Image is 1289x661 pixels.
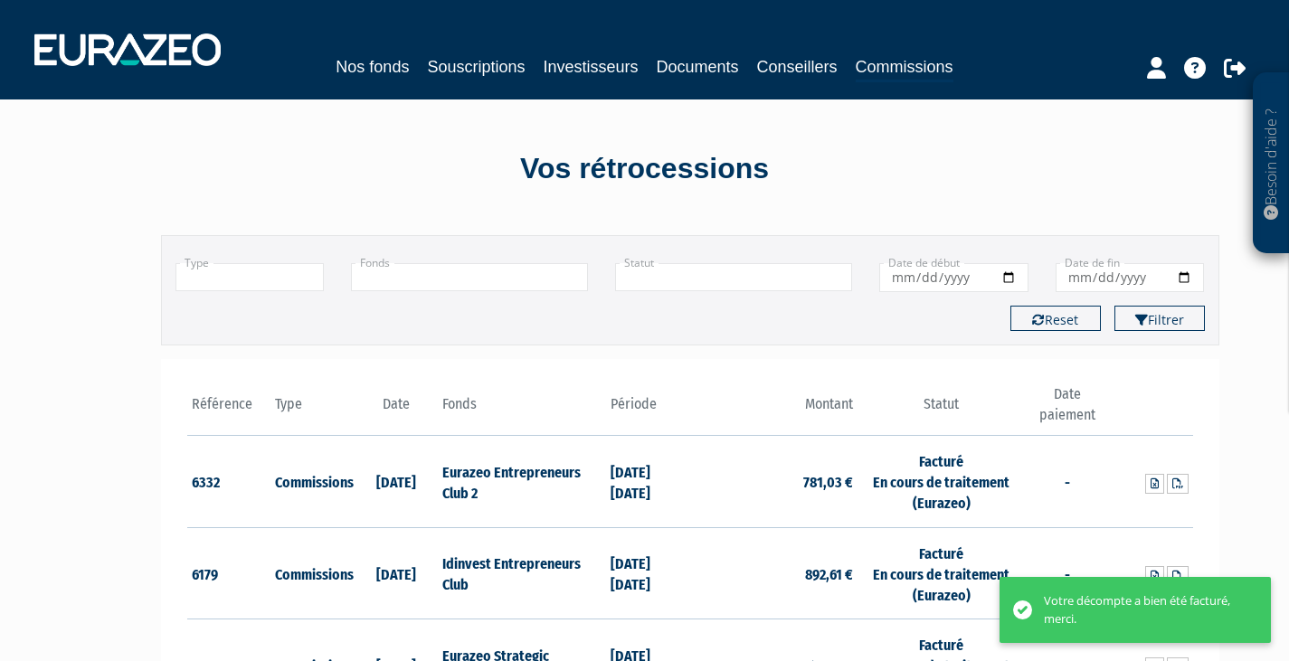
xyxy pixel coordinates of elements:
td: [DATE] [DATE] [606,436,690,528]
th: Référence [187,384,271,436]
button: Reset [1010,306,1101,331]
th: Statut [858,384,1025,436]
td: 892,61 € [690,527,858,619]
td: 6332 [187,436,271,528]
th: Date paiement [1025,384,1109,436]
th: Type [270,384,355,436]
a: Conseillers [757,54,838,80]
a: Commissions [856,54,953,82]
td: - [1025,527,1109,619]
td: Commissions [270,527,355,619]
a: Investisseurs [543,54,638,80]
button: Filtrer [1114,306,1205,331]
td: Idinvest Entrepreneurs Club [438,527,605,619]
td: - [1025,436,1109,528]
a: Souscriptions [427,54,525,80]
td: [DATE] [355,436,439,528]
td: 6179 [187,527,271,619]
td: [DATE] [DATE] [606,527,690,619]
div: Votre décompte a bien été facturé, merci. [1044,592,1244,628]
img: 1732889491-logotype_eurazeo_blanc_rvb.png [34,33,221,66]
th: Fonds [438,384,605,436]
div: Vos rétrocessions [129,148,1161,190]
a: Nos fonds [336,54,409,80]
td: 781,03 € [690,436,858,528]
td: Facturé En cours de traitement (Eurazeo) [858,527,1025,619]
th: Période [606,384,690,436]
td: [DATE] [355,527,439,619]
td: Commissions [270,436,355,528]
th: Date [355,384,439,436]
a: Documents [657,54,739,80]
th: Montant [690,384,858,436]
td: Facturé En cours de traitement (Eurazeo) [858,436,1025,528]
p: Besoin d'aide ? [1261,82,1282,245]
td: Eurazeo Entrepreneurs Club 2 [438,436,605,528]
